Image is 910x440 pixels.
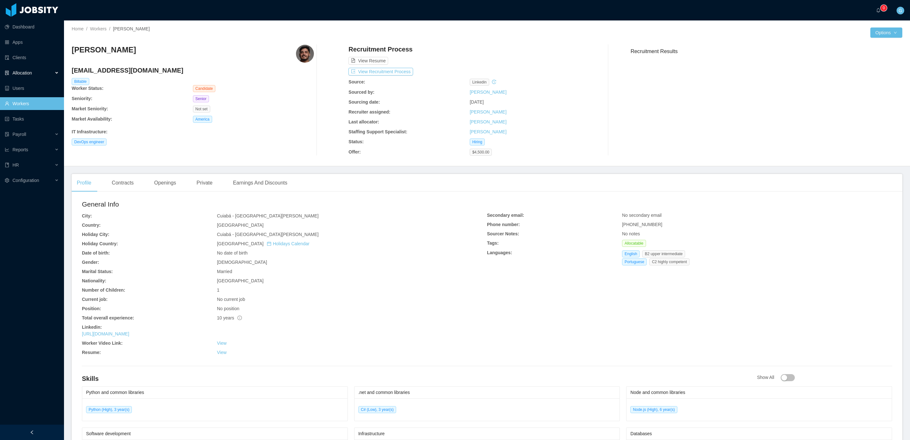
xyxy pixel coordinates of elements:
[470,149,492,156] span: $4,500.00
[622,222,662,227] span: [PHONE_NUMBER]
[267,241,271,246] i: icon: calendar
[470,79,489,86] span: linkedin
[86,26,87,31] span: /
[82,315,134,320] b: Total overall experience:
[72,96,92,101] b: Seniority:
[5,132,9,137] i: icon: file-protect
[630,406,677,413] span: Node.js (High), 6 year(s)
[86,406,132,413] span: Python (High), 3 year(s)
[149,174,181,192] div: Openings
[86,428,344,440] div: Software development
[72,26,84,31] a: Home
[642,250,685,257] span: B2 upper intermediate
[487,213,524,218] b: Secondary email:
[82,241,118,246] b: Holiday Country:
[348,129,407,134] b: Staffing Support Specialist:
[90,26,107,31] a: Workers
[492,80,496,84] i: icon: history
[193,106,210,113] span: Not set
[82,297,108,302] b: Current job:
[487,231,519,236] b: Sourcer Notes:
[217,213,319,218] span: Cuiabá - [GEOGRAPHIC_DATA][PERSON_NAME]
[622,231,640,236] span: No notes
[113,26,150,31] span: [PERSON_NAME]
[487,222,520,227] b: Phone number:
[870,27,902,38] button: Optionsicon: down
[217,350,227,355] a: View
[217,306,239,311] span: No position
[267,241,309,246] a: icon: calendarHolidays Calendar
[470,119,507,124] a: [PERSON_NAME]
[72,66,314,75] h4: [EMAIL_ADDRESS][DOMAIN_NAME]
[82,341,123,346] b: Worker Video Link:
[5,51,59,64] a: icon: auditClients
[5,147,9,152] i: icon: line-chart
[622,213,662,218] span: No secondary email
[630,428,888,440] div: Databases
[82,260,99,265] b: Gender:
[470,109,507,114] a: [PERSON_NAME]
[72,106,108,111] b: Market Seniority:
[72,78,89,85] span: Billable
[217,250,248,255] span: No date of birth
[72,174,96,192] div: Profile
[109,26,110,31] span: /
[217,269,232,274] span: Married
[348,139,363,144] b: Status:
[193,95,209,102] span: Senior
[487,240,499,246] b: Tags:
[348,109,390,114] b: Recruiter assigned:
[348,149,361,154] b: Offer:
[487,250,512,255] b: Languages:
[82,232,109,237] b: Holiday City:
[191,174,218,192] div: Private
[470,99,484,105] span: [DATE]
[5,82,59,95] a: icon: robotUsers
[82,213,92,218] b: City:
[12,162,19,168] span: HR
[470,129,507,134] a: [PERSON_NAME]
[107,174,139,192] div: Contracts
[72,45,136,55] h3: [PERSON_NAME]
[217,287,220,293] span: 1
[86,387,344,398] div: Python and common libraries
[649,258,689,265] span: C2 highly competent
[630,387,888,398] div: Node and common libraries
[348,57,388,65] button: icon: file-textView Resume
[5,36,59,49] a: icon: appstoreApps
[5,97,59,110] a: icon: userWorkers
[82,287,125,293] b: Number of Children:
[5,71,9,75] i: icon: solution
[82,325,102,330] b: Linkedin:
[899,7,902,14] span: G
[348,90,374,95] b: Sourced by:
[5,178,9,183] i: icon: setting
[5,163,9,167] i: icon: book
[72,86,103,91] b: Worker Status:
[876,8,881,12] i: icon: bell
[12,147,28,152] span: Reports
[217,223,264,228] span: [GEOGRAPHIC_DATA]
[470,138,485,145] span: Hiring
[82,350,101,355] b: Resume:
[217,278,264,283] span: [GEOGRAPHIC_DATA]
[82,331,129,336] a: [URL][DOMAIN_NAME]
[82,223,100,228] b: Country:
[470,90,507,95] a: [PERSON_NAME]
[348,58,388,63] a: icon: file-textView Resume
[217,232,319,237] span: Cuiabá - [GEOGRAPHIC_DATA][PERSON_NAME]
[622,240,646,247] span: Allocatable
[82,278,106,283] b: Nationality:
[72,129,108,134] b: IT Infrastructure :
[82,250,110,255] b: Date of birth:
[358,387,616,398] div: .net and common libraries
[757,375,795,380] span: Show All
[348,68,413,75] button: icon: exportView Recruitment Process
[12,178,39,183] span: Configuration
[12,70,32,75] span: Allocation
[358,428,616,440] div: Infrastructure
[193,116,212,123] span: America
[622,250,640,257] span: English
[296,45,314,63] img: b3b9a0bc-3b59-461b-bf8d-ef9053c43417_68a4fac89b3c0-400w.png
[193,85,216,92] span: Candidate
